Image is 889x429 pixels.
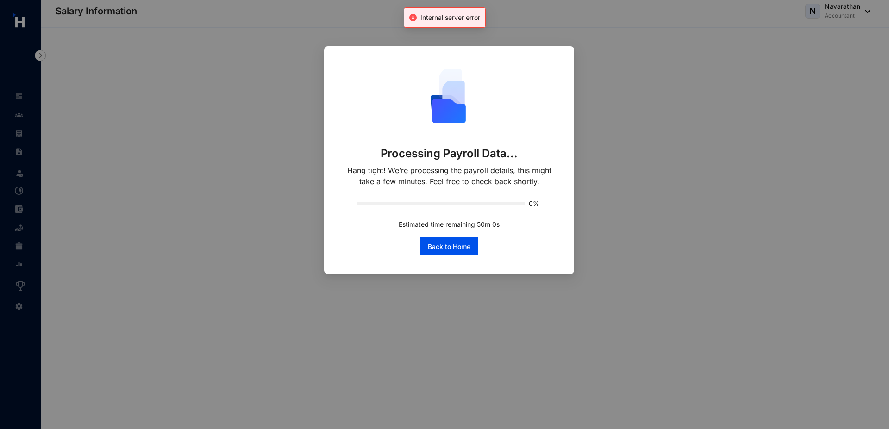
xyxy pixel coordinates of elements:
p: Processing Payroll Data... [381,146,518,161]
button: Back to Home [420,237,478,255]
span: 0% [529,200,542,207]
p: Estimated time remaining: 50 m 0 s [399,219,500,230]
span: Internal server error [420,13,480,21]
span: close-circle [409,14,417,21]
span: Back to Home [428,242,470,251]
p: Hang tight! We’re processing the payroll details, this might take a few minutes. Feel free to che... [343,165,556,187]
